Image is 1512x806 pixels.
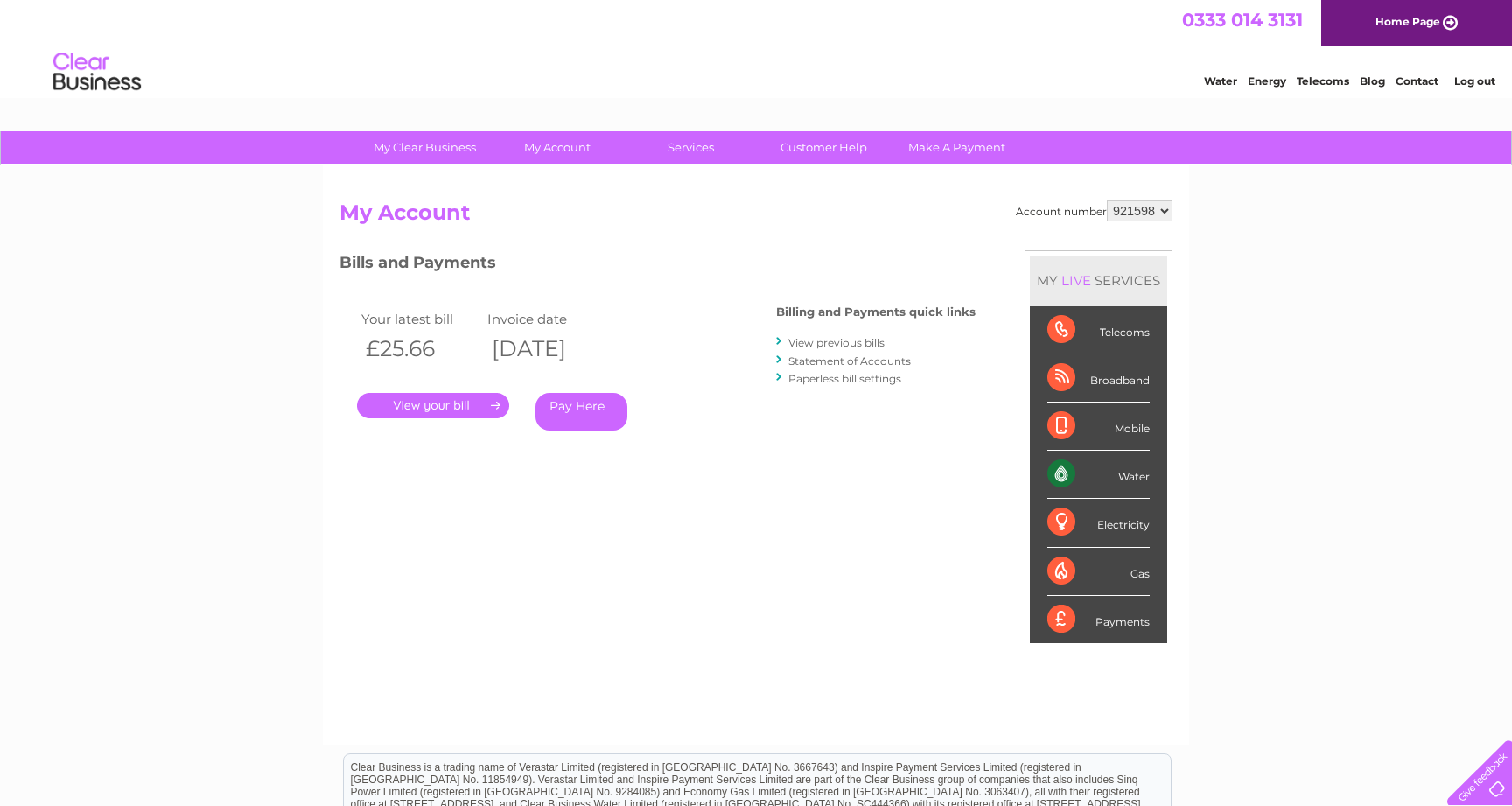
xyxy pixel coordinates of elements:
[788,372,901,385] a: Paperless bill settings
[535,393,627,431] a: Pay Here
[1016,200,1172,221] div: Account number
[885,131,1029,164] a: Make A Payment
[483,331,609,367] th: [DATE]
[486,131,630,164] a: My Account
[752,131,896,164] a: Customer Help
[339,200,1172,234] h2: My Account
[1360,74,1385,88] a: Blog
[1396,74,1438,88] a: Contact
[1204,74,1237,88] a: Water
[353,131,497,164] a: My Clear Business
[357,307,483,331] td: Your latest bill
[1248,74,1286,88] a: Energy
[1058,272,1095,289] div: LIVE
[339,250,976,281] h3: Bills and Payments
[788,336,885,349] a: View previous bills
[1047,403,1150,451] div: Mobile
[619,131,763,164] a: Services
[52,46,142,99] img: logo.png
[1047,306,1150,354] div: Telecoms
[344,10,1171,85] div: Clear Business is a trading name of Verastar Limited (registered in [GEOGRAPHIC_DATA] No. 3667643...
[1047,596,1150,643] div: Payments
[483,307,609,331] td: Invoice date
[1454,74,1495,88] a: Log out
[1047,354,1150,403] div: Broadband
[788,354,911,368] a: Statement of Accounts
[776,305,976,319] h4: Billing and Payments quick links
[357,393,509,418] a: .
[1047,548,1150,596] div: Gas
[1297,74,1349,88] a: Telecoms
[1047,499,1150,547] div: Electricity
[1047,451,1150,499] div: Water
[357,331,483,367] th: £25.66
[1030,256,1167,305] div: MY SERVICES
[1182,9,1303,31] a: 0333 014 3131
